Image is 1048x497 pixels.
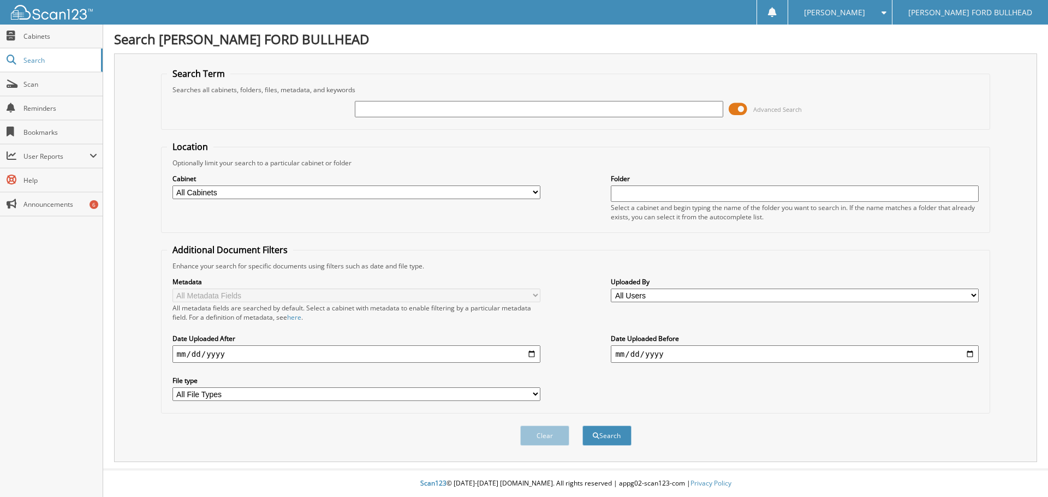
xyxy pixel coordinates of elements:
div: Searches all cabinets, folders, files, metadata, and keywords [167,85,985,94]
span: Help [23,176,97,185]
div: 6 [90,200,98,209]
span: User Reports [23,152,90,161]
label: Date Uploaded After [172,334,540,343]
iframe: Chat Widget [993,445,1048,497]
legend: Search Term [167,68,230,80]
span: Advanced Search [753,105,802,113]
div: © [DATE]-[DATE] [DOMAIN_NAME]. All rights reserved | appg02-scan123-com | [103,470,1048,497]
span: Cabinets [23,32,97,41]
legend: Additional Document Filters [167,244,293,256]
label: Folder [611,174,979,183]
span: Bookmarks [23,128,97,137]
label: Cabinet [172,174,540,183]
label: Metadata [172,277,540,286]
div: Select a cabinet and begin typing the name of the folder you want to search in. If the name match... [611,203,979,221]
a: Privacy Policy [690,478,731,488]
legend: Location [167,141,213,153]
span: Reminders [23,104,97,113]
input: end [611,345,979,363]
span: Scan123 [420,478,446,488]
img: scan123-logo-white.svg [11,5,93,20]
span: [PERSON_NAME] [804,9,865,16]
span: [PERSON_NAME] FORD BULLHEAD [908,9,1032,16]
div: All metadata fields are searched by default. Select a cabinet with metadata to enable filtering b... [172,303,540,322]
div: Enhance your search for specific documents using filters such as date and file type. [167,261,985,271]
span: Search [23,56,96,65]
span: Announcements [23,200,97,209]
button: Clear [520,426,569,446]
div: Optionally limit your search to a particular cabinet or folder [167,158,985,167]
button: Search [582,426,632,446]
input: start [172,345,540,363]
label: Date Uploaded Before [611,334,979,343]
label: File type [172,376,540,385]
label: Uploaded By [611,277,979,286]
a: here [287,313,301,322]
span: Scan [23,80,97,89]
h1: Search [PERSON_NAME] FORD BULLHEAD [114,30,1037,48]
